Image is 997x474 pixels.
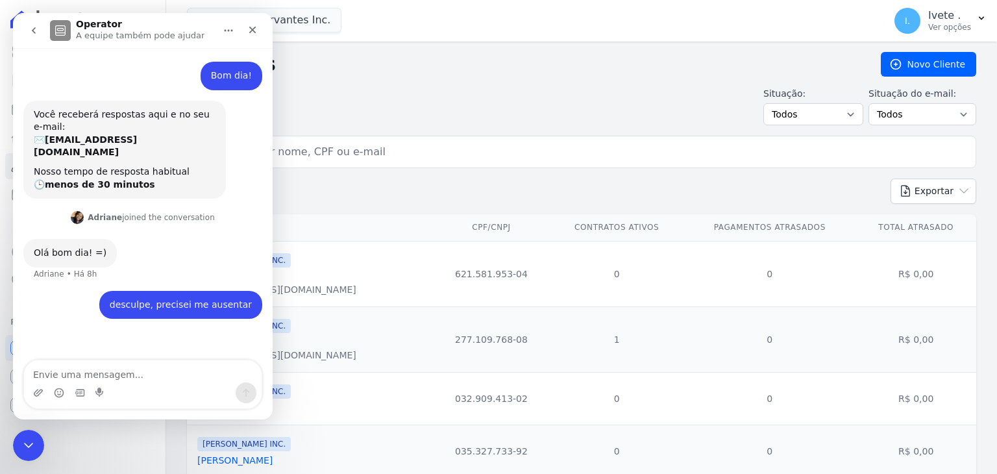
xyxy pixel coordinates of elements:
button: Upload do anexo [20,375,31,385]
td: 032.909.413-02 [433,372,550,425]
div: Plataformas [10,314,155,330]
div: Financeiro diz… [10,49,249,88]
a: Transferências [5,210,160,236]
button: Selecionador de GIF [62,375,72,385]
div: Operator diz… [10,88,249,197]
td: 277.109.768-08 [433,306,550,372]
td: 0 [683,372,855,425]
td: 0 [683,306,855,372]
button: Enviar uma mensagem [223,369,243,390]
h2: Clientes [187,53,860,76]
td: 0 [683,241,855,306]
label: Situação do e-mail: [868,87,976,101]
b: menos de 30 minutos [32,166,142,177]
p: A equipe também pode ajudar [63,16,191,29]
div: Bom dia! [188,49,249,77]
td: R$ 0,00 [855,306,976,372]
p: Ver opções [928,22,971,32]
span: [PERSON_NAME] INC. [197,437,291,451]
div: Adriane • Há 8h [21,257,84,265]
button: Início [203,5,228,30]
button: Ribeiro Cervantes Inc. [187,8,341,32]
a: Novo Cliente [881,52,976,77]
div: Adriane diz… [10,196,249,226]
div: Você receberá respostas aqui e no seu e-mail:✉️[EMAIL_ADDRESS][DOMAIN_NAME]Nosso tempo de respost... [10,88,213,186]
a: Contratos [5,68,160,94]
div: Olá bom dia! =)Adriane • Há 8h [10,226,104,255]
a: Lotes [5,125,160,151]
th: Nome [187,214,433,241]
b: Adriane [75,200,109,209]
th: CPF/CNPJ [433,214,550,241]
textarea: Envie uma mensagem... [11,347,249,369]
div: [EMAIL_ADDRESS][DOMAIN_NAME] [197,349,356,362]
a: Crédito [5,239,160,265]
a: Negativação [5,268,160,293]
p: Ivete . [928,9,971,22]
div: Fechar [228,5,251,29]
div: Nosso tempo de resposta habitual 🕒 [21,153,203,178]
div: Adriane diz… [10,226,249,278]
div: Financeiro diz… [10,278,249,322]
label: Situação: [763,87,863,101]
a: Parcelas [5,96,160,122]
a: Minha Carteira [5,182,160,208]
div: Você receberá respostas aqui e no seu e-mail: ✉️ [21,95,203,146]
img: Profile image for Adriane [58,198,71,211]
th: Total Atrasado [855,214,976,241]
button: Start recording [82,375,93,385]
button: I. Ivete . Ver opções [884,3,997,39]
iframe: Intercom live chat [13,430,44,461]
th: Contratos Ativos [550,214,683,241]
a: Recebíveis [5,335,160,361]
span: I. [905,16,911,25]
a: Clientes [5,153,160,179]
b: [EMAIL_ADDRESS][DOMAIN_NAME] [21,121,124,145]
iframe: Intercom live chat [13,13,273,419]
td: R$ 0,00 [855,241,976,306]
td: 0 [550,241,683,306]
td: 621.581.953-04 [433,241,550,306]
input: Buscar por nome, CPF ou e-mail [211,139,970,165]
button: Exportar [891,179,976,204]
div: joined the conversation [75,199,202,210]
td: 1 [550,306,683,372]
div: [EMAIL_ADDRESS][DOMAIN_NAME] [197,283,356,296]
div: desculpe, precisei me ausentar [86,278,249,306]
div: Bom dia! [198,56,239,69]
button: Selecionador de Emoji [41,375,51,385]
td: R$ 0,00 [855,372,976,425]
td: 0 [550,372,683,425]
a: Conta Hent [5,364,160,390]
div: desculpe, precisei me ausentar [97,286,239,299]
div: Olá bom dia! =) [21,234,93,247]
a: [PERSON_NAME] [197,455,273,466]
a: Visão Geral [5,39,160,65]
th: Pagamentos Atrasados [683,214,855,241]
